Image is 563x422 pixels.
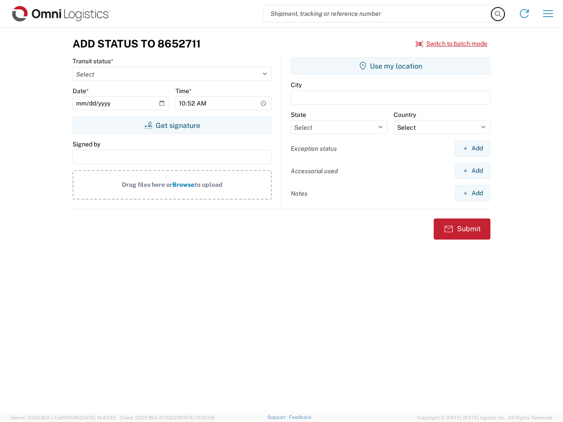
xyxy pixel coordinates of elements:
[291,167,338,175] label: Accessorial used
[73,87,89,95] label: Date
[179,415,215,420] span: [DATE] 10:20:09
[73,140,100,148] label: Signed by
[264,5,492,22] input: Shipment, tracking or reference number
[417,414,552,422] span: Copyright © [DATE]-[DATE] Agistix Inc., All Rights Reserved
[175,87,192,95] label: Time
[122,181,172,188] span: Drag files here or
[291,81,302,89] label: City
[73,37,201,50] h3: Add Status to 8652711
[289,415,311,420] a: Feedback
[394,111,416,119] label: Country
[73,116,272,134] button: Get signature
[455,185,490,201] button: Add
[416,36,487,51] button: Switch to batch mode
[194,181,223,188] span: to upload
[11,415,116,420] span: Server: 2025.18.0-c7ad5f513fb
[455,140,490,156] button: Add
[455,163,490,179] button: Add
[291,57,490,75] button: Use my location
[120,415,215,420] span: Client: 2025.18.0-27d3021
[291,145,337,153] label: Exception status
[267,415,289,420] a: Support
[172,181,194,188] span: Browse
[291,111,306,119] label: State
[73,57,113,65] label: Transit status
[291,189,307,197] label: Notes
[434,218,490,240] button: Submit
[80,415,116,420] span: [DATE] 14:43:55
